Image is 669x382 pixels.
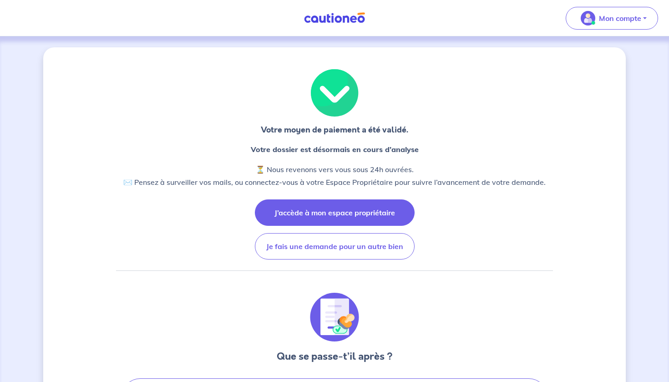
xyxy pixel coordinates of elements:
[310,293,359,342] img: illu_document_valid.svg
[261,124,408,136] p: Votre moyen de paiement a été validé.
[300,12,369,24] img: Cautioneo
[566,7,658,30] button: illu_account_valid_menu.svgMon compte
[255,199,415,226] button: J’accède à mon espace propriétaire
[310,69,359,117] img: illu_valid.svg
[581,11,595,25] img: illu_account_valid_menu.svg
[255,233,415,260] button: Je fais une demande pour un autre bien
[599,13,641,24] p: Mon compte
[277,349,393,364] h3: Que se passe-t’il après ?
[123,163,546,188] p: ⏳ Nous revenons vers vous sous 24h ouvrées. ✉️ Pensez à surveiller vos mails, ou connectez-vous à...
[251,145,419,154] strong: Votre dossier est désormais en cours d’analyse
